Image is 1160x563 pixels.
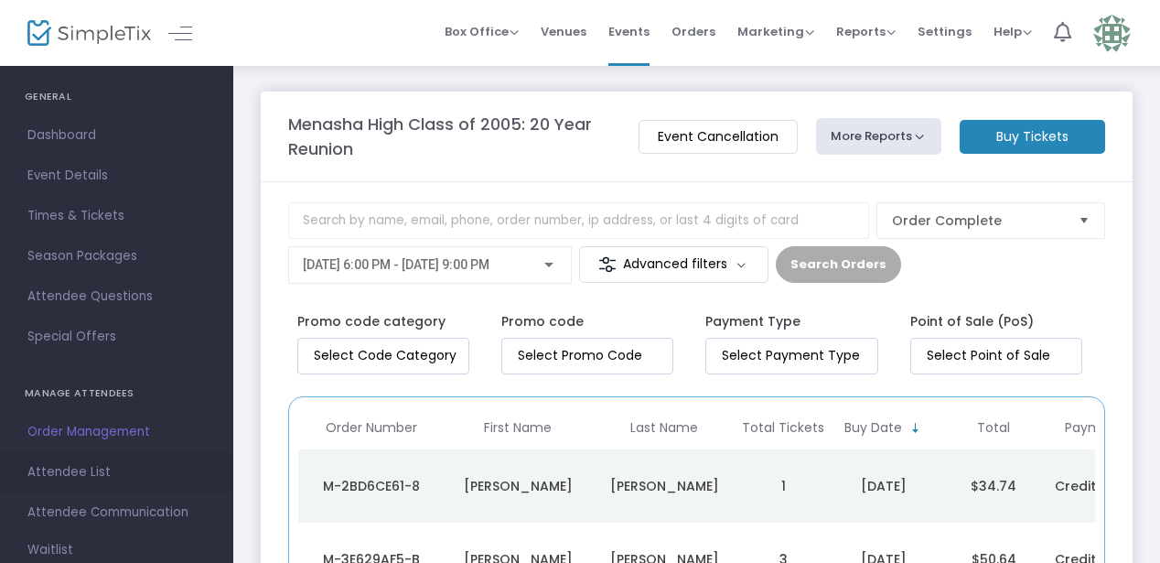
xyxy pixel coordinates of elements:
[892,211,1064,230] span: Order Complete
[737,406,829,449] th: Total Tickets
[27,204,206,228] span: Times & Tickets
[737,23,814,40] span: Marketing
[326,420,417,436] span: Order Number
[630,420,698,436] span: Last Name
[501,312,584,331] label: Promo code
[722,346,868,365] input: Select Payment Type
[27,244,206,268] span: Season Packages
[639,120,798,154] m-button: Event Cancellation
[579,246,768,283] m-button: Advanced filters
[927,346,1073,365] input: Select Point of Sale
[977,420,1010,436] span: Total
[314,346,460,365] input: NO DATA FOUND
[737,449,829,523] td: 1
[836,23,896,40] span: Reports
[844,420,902,436] span: Buy Date
[908,421,923,436] span: Sortable
[960,120,1105,154] m-button: Buy Tickets
[918,8,972,55] span: Settings
[705,312,800,331] label: Payment Type
[303,477,440,495] div: M-2BD6CE61-8
[1065,420,1123,436] span: Payment
[27,460,206,484] span: Attendee List
[994,23,1032,40] span: Help
[449,477,586,495] div: Dale
[910,312,1034,331] label: Point of Sale (PoS)
[25,79,209,115] h4: GENERAL
[27,164,206,188] span: Event Details
[297,312,446,331] label: Promo code category
[598,255,617,274] img: filter
[288,112,621,161] m-panel-title: Menasha High Class of 2005: 20 Year Reunion
[25,375,209,412] h4: MANAGE ATTENDEES
[484,420,552,436] span: First Name
[518,346,664,365] input: NO DATA FOUND
[816,118,942,155] button: More Reports
[671,8,715,55] span: Orders
[445,23,519,40] span: Box Office
[27,501,206,525] span: Attendee Communication
[27,541,73,559] span: Waitlist
[27,420,206,444] span: Order Management
[303,257,489,272] span: [DATE] 6:00 PM - [DATE] 9:00 PM
[1055,477,1133,495] span: Credit Card
[27,285,206,309] span: Attendee Questions
[596,477,733,495] div: Harrison
[541,8,586,55] span: Venues
[27,325,206,349] span: Special Offers
[27,124,206,147] span: Dashboard
[939,449,1048,523] td: $34.74
[833,477,934,495] div: 9/19/2025
[608,8,650,55] span: Events
[288,202,869,239] input: Search by name, email, phone, order number, ip address, or last 4 digits of card
[1071,203,1097,238] button: Select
